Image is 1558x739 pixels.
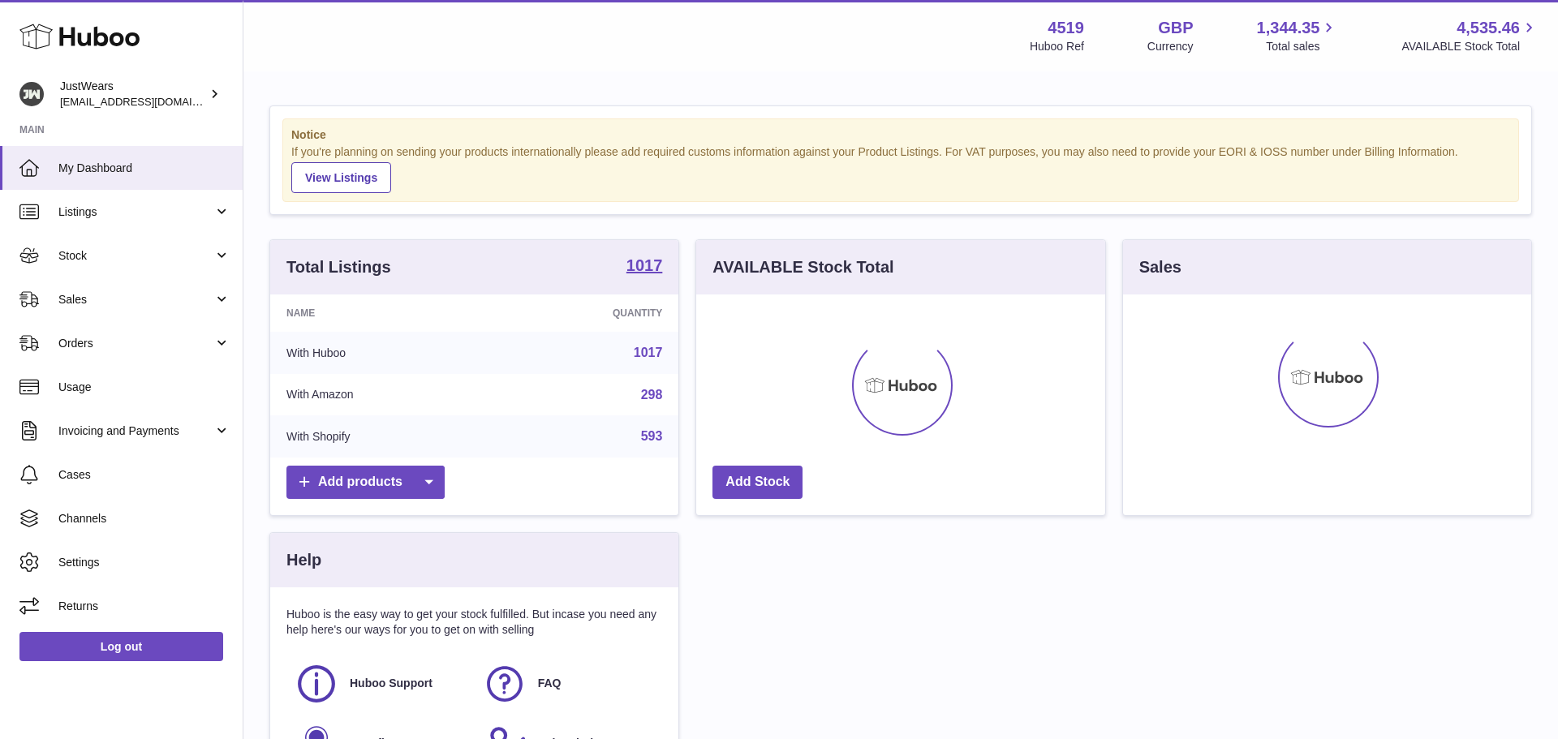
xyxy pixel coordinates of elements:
img: internalAdmin-4519@internal.huboo.com [19,82,44,106]
a: 1017 [626,257,663,277]
a: View Listings [291,162,391,193]
th: Name [270,294,493,332]
span: Returns [58,599,230,614]
span: My Dashboard [58,161,230,176]
a: 1,344.35 Total sales [1257,17,1339,54]
span: Cases [58,467,230,483]
span: Usage [58,380,230,395]
a: Add Stock [712,466,803,499]
p: Huboo is the easy way to get your stock fulfilled. But incase you need any help here's our ways f... [286,607,662,638]
span: FAQ [538,676,562,691]
strong: GBP [1158,17,1193,39]
a: 1017 [634,346,663,359]
div: If you're planning on sending your products internationally please add required customs informati... [291,144,1510,193]
span: 4,535.46 [1457,17,1520,39]
span: Sales [58,292,213,307]
span: Invoicing and Payments [58,423,213,439]
a: 298 [641,388,663,402]
span: Listings [58,204,213,220]
span: 1,344.35 [1257,17,1320,39]
span: Channels [58,511,230,526]
span: [EMAIL_ADDRESS][DOMAIN_NAME] [60,95,239,108]
h3: Help [286,549,321,571]
a: Huboo Support [295,662,467,706]
td: With Huboo [270,332,493,374]
div: Huboo Ref [1030,39,1084,54]
h3: Total Listings [286,256,391,278]
strong: Notice [291,127,1510,143]
strong: 1017 [626,257,663,273]
a: Add products [286,466,445,499]
strong: 4519 [1048,17,1084,39]
span: Orders [58,336,213,351]
a: FAQ [483,662,655,706]
div: Currency [1147,39,1194,54]
td: With Amazon [270,374,493,416]
span: Huboo Support [350,676,433,691]
h3: AVAILABLE Stock Total [712,256,893,278]
span: Settings [58,555,230,570]
span: AVAILABLE Stock Total [1401,39,1539,54]
a: 593 [641,429,663,443]
th: Quantity [493,294,678,332]
span: Stock [58,248,213,264]
div: JustWears [60,79,206,110]
a: 4,535.46 AVAILABLE Stock Total [1401,17,1539,54]
td: With Shopify [270,415,493,458]
span: Total sales [1266,39,1338,54]
h3: Sales [1139,256,1181,278]
a: Log out [19,632,223,661]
